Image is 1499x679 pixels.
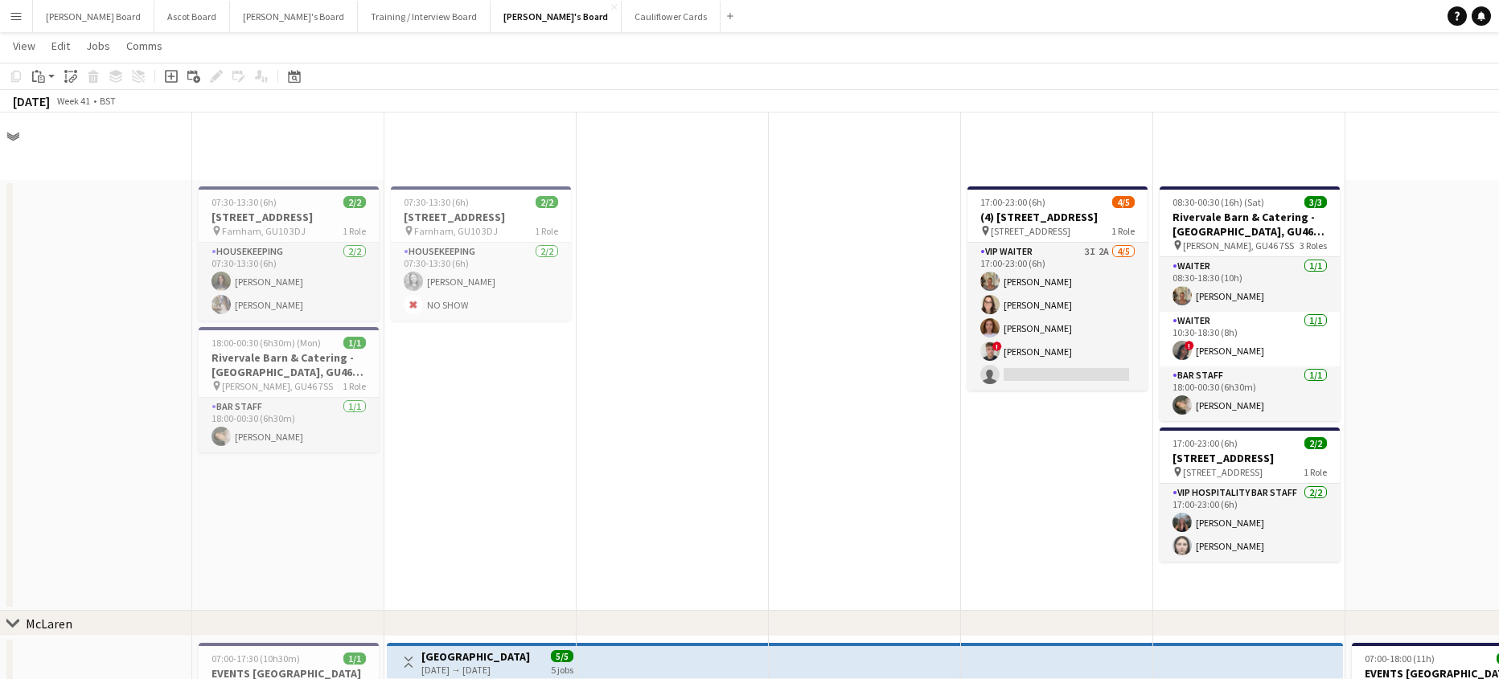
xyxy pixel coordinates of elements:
[33,1,154,32] button: [PERSON_NAME] Board
[154,1,230,32] button: Ascot Board
[222,380,333,392] span: [PERSON_NAME], GU46 7SS
[1160,451,1340,465] h3: [STREET_ADDRESS]
[1300,239,1327,252] span: 3 Roles
[86,39,110,53] span: Jobs
[1183,239,1294,252] span: [PERSON_NAME], GU46 7SS
[1173,196,1264,208] span: 08:30-00:30 (16h) (Sat)
[126,39,162,53] span: Comms
[404,196,469,208] span: 07:30-13:30 (6h)
[414,225,498,237] span: Farnham, GU10 3DJ
[967,243,1148,391] app-card-role: VIP Waiter3I2A4/517:00-23:00 (6h)[PERSON_NAME][PERSON_NAME][PERSON_NAME]![PERSON_NAME]
[1304,437,1327,449] span: 2/2
[1160,427,1340,562] app-job-card: 17:00-23:00 (6h)2/2[STREET_ADDRESS] [STREET_ADDRESS]1 RoleVIP Hospitality Bar Staff2/217:00-23:00...
[120,35,169,56] a: Comms
[491,1,622,32] button: [PERSON_NAME]'s Board
[13,93,50,109] div: [DATE]
[1183,466,1263,478] span: [STREET_ADDRESS]
[1304,196,1327,208] span: 3/3
[1185,341,1194,350] span: !
[622,1,721,32] button: Cauliflower Cards
[230,1,358,32] button: [PERSON_NAME]'s Board
[1111,225,1135,237] span: 1 Role
[358,1,491,32] button: Training / Interview Board
[100,95,116,107] div: BST
[343,380,366,392] span: 1 Role
[1173,437,1238,449] span: 17:00-23:00 (6h)
[980,196,1045,208] span: 17:00-23:00 (6h)
[421,664,530,676] div: [DATE] → [DATE]
[421,649,530,664] h3: [GEOGRAPHIC_DATA]
[1304,466,1327,478] span: 1 Role
[1160,484,1340,562] app-card-role: VIP Hospitality Bar Staff2/217:00-23:00 (6h)[PERSON_NAME][PERSON_NAME]
[212,337,321,349] span: 18:00-00:30 (6h30m) (Mon)
[199,243,379,321] app-card-role: Housekeeping2/207:30-13:30 (6h)[PERSON_NAME][PERSON_NAME]
[967,210,1148,224] h3: (4) [STREET_ADDRESS]
[1160,312,1340,366] app-card-role: Waiter1/110:30-18:30 (8h)![PERSON_NAME]
[199,186,379,321] app-job-card: 07:30-13:30 (6h)2/2[STREET_ADDRESS] Farnham, GU10 3DJ1 RoleHousekeeping2/207:30-13:30 (6h)[PERSON...
[53,95,93,107] span: Week 41
[1112,196,1135,208] span: 4/5
[51,39,70,53] span: Edit
[199,350,379,379] h3: Rivervale Barn & Catering - [GEOGRAPHIC_DATA], GU46 7SS
[551,650,573,662] span: 5/5
[992,342,1002,351] span: !
[26,616,72,632] div: McLaren
[343,196,366,208] span: 2/2
[343,652,366,665] span: 1/1
[391,186,571,321] app-job-card: 07:30-13:30 (6h)2/2[STREET_ADDRESS] Farnham, GU10 3DJ1 RoleHousekeeping2/207:30-13:30 (6h)[PERSON...
[212,196,277,208] span: 07:30-13:30 (6h)
[343,225,366,237] span: 1 Role
[13,39,35,53] span: View
[6,35,42,56] a: View
[199,398,379,452] app-card-role: BAR STAFF1/118:00-00:30 (6h30m)[PERSON_NAME]
[391,210,571,224] h3: [STREET_ADDRESS]
[535,225,558,237] span: 1 Role
[536,196,558,208] span: 2/2
[199,210,379,224] h3: [STREET_ADDRESS]
[212,652,300,665] span: 07:00-17:30 (10h30m)
[1160,366,1340,421] app-card-role: BAR STAFF1/118:00-00:30 (6h30m)[PERSON_NAME]
[45,35,76,56] a: Edit
[967,186,1148,391] app-job-card: 17:00-23:00 (6h)4/5(4) [STREET_ADDRESS] [STREET_ADDRESS]1 RoleVIP Waiter3I2A4/517:00-23:00 (6h)[P...
[1160,257,1340,312] app-card-role: Waiter1/108:30-18:30 (10h)[PERSON_NAME]
[391,243,571,321] app-card-role: Housekeeping2/207:30-13:30 (6h)[PERSON_NAME]NO SHOW
[222,225,306,237] span: Farnham, GU10 3DJ
[343,337,366,349] span: 1/1
[551,662,573,676] div: 5 jobs
[199,327,379,452] app-job-card: 18:00-00:30 (6h30m) (Mon)1/1Rivervale Barn & Catering - [GEOGRAPHIC_DATA], GU46 7SS [PERSON_NAME]...
[80,35,117,56] a: Jobs
[1160,210,1340,239] h3: Rivervale Barn & Catering - [GEOGRAPHIC_DATA], GU46 7SS
[991,225,1070,237] span: [STREET_ADDRESS]
[1160,186,1340,421] app-job-card: 08:30-00:30 (16h) (Sat)3/3Rivervale Barn & Catering - [GEOGRAPHIC_DATA], GU46 7SS [PERSON_NAME], ...
[1365,652,1435,665] span: 07:00-18:00 (11h)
